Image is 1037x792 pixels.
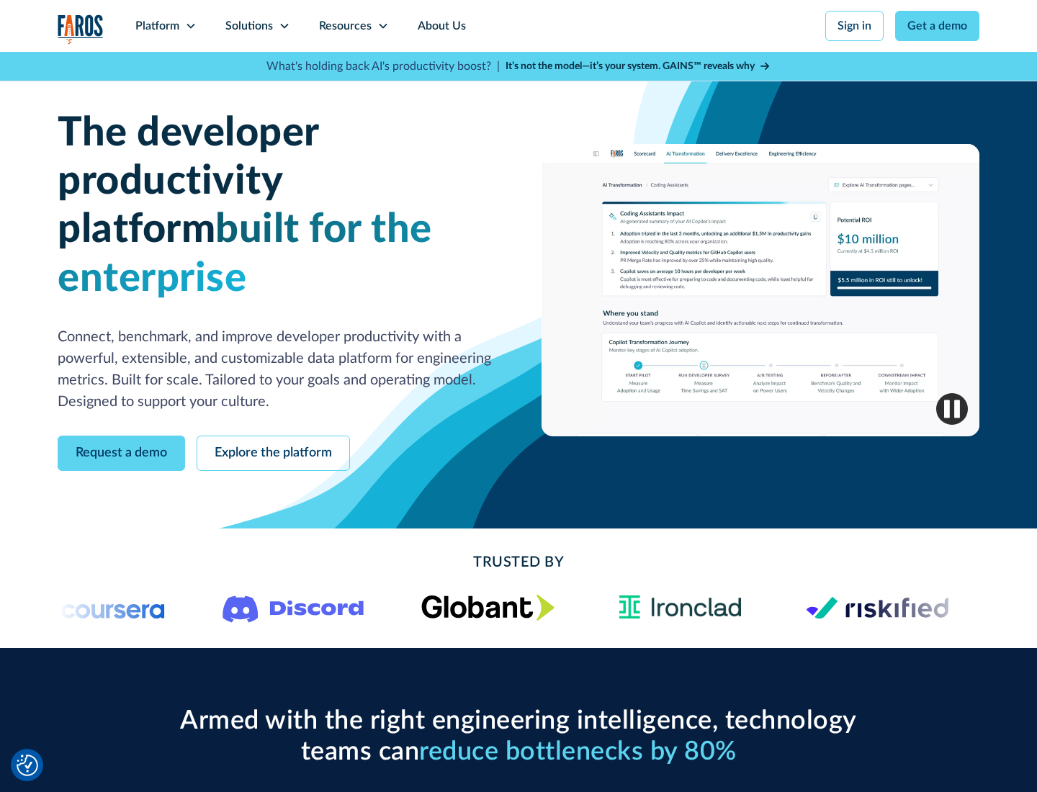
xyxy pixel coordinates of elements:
h2: Armed with the right engineering intelligence, technology teams can [173,706,864,768]
div: Platform [135,17,179,35]
div: Solutions [225,17,273,35]
a: Explore the platform [197,436,350,471]
p: What's holding back AI's productivity boost? | [266,58,500,75]
button: Cookie Settings [17,755,38,776]
img: Logo of the analytics and reporting company Faros. [58,14,104,44]
img: Logo of the communication platform Discord. [223,593,364,623]
strong: It’s not the model—it’s your system. GAINS™ reveals why [506,61,755,71]
img: Pause video [936,393,968,425]
a: home [58,14,104,44]
a: Request a demo [58,436,185,471]
div: Resources [319,17,372,35]
h1: The developer productivity platform [58,109,495,303]
p: Connect, benchmark, and improve developer productivity with a powerful, extensible, and customiza... [58,326,495,413]
a: It’s not the model—it’s your system. GAINS™ reveals why [506,59,771,74]
img: Ironclad Logo [612,590,748,625]
h2: Trusted By [173,552,864,573]
img: Logo of the risk management platform Riskified. [806,596,948,619]
img: Globant's logo [421,594,555,621]
img: Revisit consent button [17,755,38,776]
span: built for the enterprise [58,210,432,298]
a: Get a demo [895,11,979,41]
span: reduce bottlenecks by 80% [419,739,737,765]
a: Sign in [825,11,884,41]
